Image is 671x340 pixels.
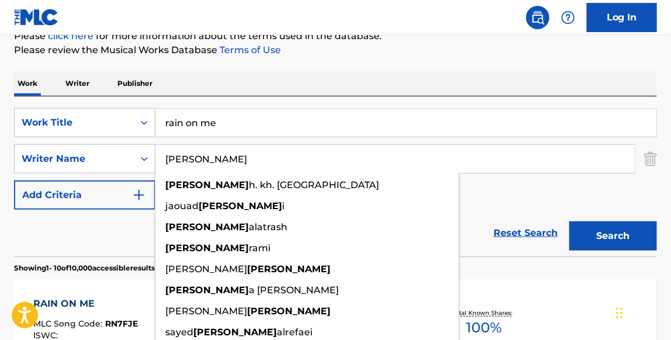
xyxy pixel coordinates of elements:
form: Search Form [14,108,657,256]
a: click here [48,30,93,41]
button: Add Criteria [14,181,155,210]
iframe: Chat Widget [613,284,671,340]
p: Writer [62,71,93,96]
strong: [PERSON_NAME] [165,179,249,190]
p: Work [14,71,41,96]
a: Terms of Use [217,44,281,55]
img: 9d2ae6d4665cec9f34b9.svg [132,188,146,202]
div: Writer Name [22,152,127,166]
span: rami [249,242,270,254]
a: Log In [587,3,657,32]
div: Drag [616,296,623,331]
span: h. kh. [GEOGRAPHIC_DATA] [249,179,379,190]
span: alrefaei [277,327,312,338]
strong: [PERSON_NAME] [247,306,331,317]
strong: [PERSON_NAME] [247,263,331,275]
div: Work Title [22,116,127,130]
a: Reset Search [488,220,564,246]
span: alatrash [249,221,287,233]
p: Publisher [114,71,156,96]
span: jaouad [165,200,199,211]
img: search [531,11,545,25]
strong: [PERSON_NAME] [199,200,282,211]
p: Total Known Shares: [453,308,515,317]
img: help [561,11,575,25]
span: RN7FJE [105,318,138,329]
div: RAIN ON ME [33,297,138,311]
span: MLC Song Code : [33,318,105,329]
strong: [PERSON_NAME] [165,285,249,296]
span: sayed [165,327,193,338]
p: Please review the Musical Works Database [14,43,657,57]
button: Search [569,221,657,251]
span: i [282,200,284,211]
img: MLC Logo [14,9,59,26]
p: Showing 1 - 10 of 10,000 accessible results (Total 1,630,979 ) [14,263,212,273]
img: Delete Criterion [644,144,657,174]
span: [PERSON_NAME] [165,263,247,275]
span: a [PERSON_NAME] [249,285,339,296]
p: Please for more information about the terms used in the database. [14,29,657,43]
span: [PERSON_NAME] [165,306,247,317]
strong: [PERSON_NAME] [193,327,277,338]
strong: [PERSON_NAME] [165,221,249,233]
div: Help [557,6,580,29]
span: 100 % [466,317,502,338]
strong: [PERSON_NAME] [165,242,249,254]
a: Public Search [526,6,550,29]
